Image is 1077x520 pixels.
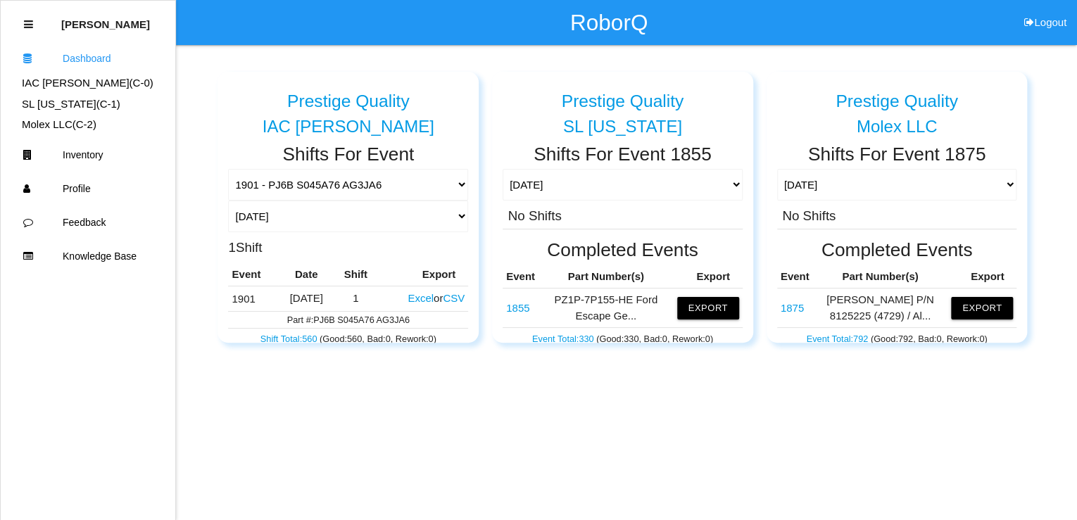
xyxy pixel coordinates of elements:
[777,288,813,328] td: Alma P/N 8125225 (4729) / Alma P/N 8125693 (4739)
[777,265,813,288] th: Event
[406,291,465,307] div: or
[812,265,947,288] th: Part Number(s)
[947,265,1016,288] th: Export
[782,206,836,224] h3: No Shifts
[812,288,947,328] td: [PERSON_NAME] P/N 8125225 (4729) / Al...
[278,286,334,312] td: [DATE]
[61,8,150,30] p: Thomas Sontag
[806,334,870,344] a: Event Total:792
[260,334,320,344] a: Shift Total:560
[228,80,468,137] a: Prestige Quality IAC [PERSON_NAME]
[1,117,175,133] div: Molex LLC's Dashboard
[503,240,743,260] h2: Completed Events
[22,98,120,110] a: SL [US_STATE](C-1)
[278,263,334,286] th: Date
[532,334,596,344] a: Event Total:330
[443,292,465,304] button: CSV
[24,8,33,42] div: Close
[503,118,743,136] div: SL [US_STATE]
[538,288,674,328] td: PZ1P-7P155-HE Ford Escape Ge...
[538,265,674,288] th: Part Number(s)
[777,80,1017,137] a: Prestige Quality Molex LLC
[334,286,377,312] td: 1
[1,96,175,113] div: SL Tennessee's Dashboard
[228,118,468,136] div: IAC [PERSON_NAME]
[1,239,175,273] a: Knowledge Base
[1,42,175,75] a: Dashboard
[377,263,468,286] th: Export
[777,118,1017,136] div: Molex LLC
[836,91,958,110] h5: Prestige Quality
[1,172,175,205] a: Profile
[951,297,1013,319] button: Export
[677,297,739,319] button: Export
[503,288,538,328] td: PZ1P-7P155-HE Ford Escape Gear Shift Assy
[777,240,1017,260] h2: Completed Events
[674,265,743,288] th: Export
[22,77,153,89] a: IAC [PERSON_NAME](C-0)
[781,302,804,314] a: 1875
[508,206,562,224] h3: No Shifts
[506,302,529,314] a: 1855
[334,263,377,286] th: Shift
[503,80,743,137] a: Prestige Quality SL [US_STATE]
[777,144,1017,165] h2: Shifts For Event 1875
[562,91,684,110] h5: Prestige Quality
[503,144,743,165] h2: Shifts For Event 1855
[228,144,468,165] h2: Shifts For Event
[503,265,538,288] th: Event
[1,75,175,91] div: IAC Alma's Dashboard
[22,118,96,130] a: Molex LLC(C-2)
[228,311,468,328] td: Part #: PJ6B S045A76 AG3JA6
[228,238,262,255] h3: 1 Shift
[232,330,465,345] p: (Good: 560 , Bad: 0 , Rework: 0 )
[781,329,1014,345] p: (Good: 792 , Bad: 0 , Rework: 0 )
[408,292,434,304] button: Excel
[1,205,175,239] a: Feedback
[228,286,278,312] td: PJ6B S045A76 AG3JA6
[287,91,410,110] h5: Prestige Quality
[506,329,739,345] p: (Good: 330 , Bad: 0 , Rework: 0 )
[1,138,175,172] a: Inventory
[228,263,278,286] th: Event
